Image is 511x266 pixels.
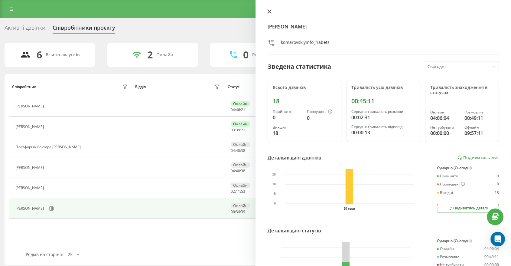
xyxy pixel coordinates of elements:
[430,85,494,95] div: Тривалість знаходження в статусах
[437,204,499,212] button: Подивитись деталі
[15,206,45,211] div: [PERSON_NAME]
[351,129,415,136] div: 00:00:13
[231,203,250,209] div: Офлайн
[273,97,336,105] div: 18
[268,23,499,30] h4: [PERSON_NAME]
[490,232,505,246] div: Open Intercom Messenger
[231,127,235,133] span: 03
[430,125,460,130] div: Не турбувати
[268,227,321,234] div: Детальні дані статусів
[241,209,245,214] span: 39
[53,25,115,34] div: Співробітники проєкту
[495,191,499,195] div: 18
[236,189,240,194] span: 11
[268,154,321,161] div: Детальні дані дзвінків
[437,182,465,187] div: Пропущені
[231,121,250,127] div: Онлайн
[231,162,250,168] div: Офлайн
[231,142,250,147] div: Офлайн
[351,85,415,90] div: Тривалість усіх дзвінків
[231,189,235,194] span: 02
[448,206,488,211] div: Подивитись деталі
[231,182,250,188] div: Офлайн
[231,108,245,112] div: : :
[430,110,460,114] div: Онлайн
[272,173,276,176] text: 15
[15,104,45,108] div: [PERSON_NAME]
[236,107,240,112] span: 46
[351,114,415,121] div: 00:02:31
[437,174,458,178] div: Прийнято
[307,114,336,122] div: 0
[135,85,146,89] div: Відділ
[457,155,499,160] a: Подивитись звіт
[273,114,302,121] div: 0
[231,107,235,112] span: 04
[497,174,499,178] div: 0
[274,192,276,196] text: 5
[273,125,302,130] div: Вихідні
[241,107,245,112] span: 21
[464,130,494,137] div: 09:57:11
[231,169,245,173] div: : :
[351,125,415,129] div: Середня тривалість відповіді
[46,52,80,57] div: Всього акаунтів
[236,168,240,173] span: 40
[484,247,499,251] div: 04:06:04
[236,127,240,133] span: 39
[430,130,460,137] div: 00:00:00
[15,125,45,129] div: [PERSON_NAME]
[252,52,282,57] div: Розмовляють
[272,183,276,186] text: 10
[437,166,499,170] div: Сумарно (Сьогодні)
[228,85,239,89] div: Статус
[437,191,453,195] div: Вихідні
[484,255,499,259] div: 00:49:11
[437,247,454,251] div: Онлайн
[231,148,235,153] span: 04
[243,49,249,61] div: 0
[236,148,240,153] span: 40
[231,128,245,132] div: : :
[437,255,459,259] div: Розмовляє
[464,110,494,114] div: Розмовляє
[26,251,63,257] span: Рядків на сторінці
[281,39,330,48] div: komarovskiyinfo_riabets
[273,110,302,114] div: Прийнято
[351,97,415,105] div: 00:45:11
[15,166,45,170] div: [PERSON_NAME]
[231,209,235,214] span: 00
[231,168,235,173] span: 04
[236,209,240,214] span: 34
[273,130,302,137] div: 18
[344,207,355,210] text: 20 серп
[351,110,415,114] div: Середня тривалість розмови
[5,25,45,34] div: Активні дзвінки
[231,189,245,194] div: : :
[231,101,250,107] div: Онлайн
[268,62,331,71] div: Зведена статистика
[15,145,82,149] div: Платформа Доктора [PERSON_NAME]
[231,149,245,153] div: : :
[464,125,494,130] div: Офлайн
[231,210,245,214] div: : :
[497,182,499,187] div: 0
[241,168,245,173] span: 38
[430,114,460,122] div: 04:06:04
[156,52,173,57] div: Онлайн
[241,148,245,153] span: 38
[307,110,336,114] div: Пропущені
[147,49,153,61] div: 2
[437,239,499,243] div: Сумарно (Сьогодні)
[37,49,42,61] div: 6
[464,114,494,122] div: 00:49:11
[12,85,36,89] div: Співробітник
[241,189,245,194] span: 53
[273,85,336,90] div: Всього дзвінків
[15,186,45,190] div: [PERSON_NAME]
[241,127,245,133] span: 21
[68,251,73,258] div: 25
[274,202,276,205] text: 0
